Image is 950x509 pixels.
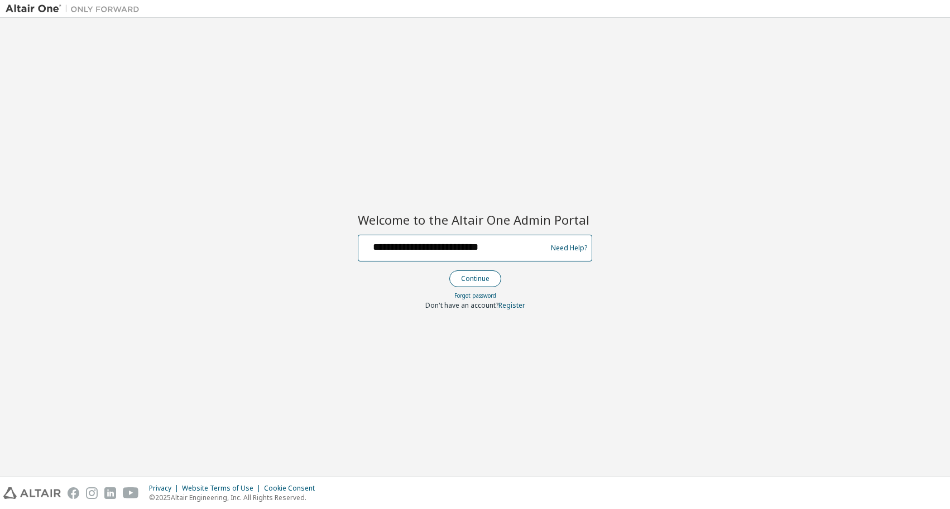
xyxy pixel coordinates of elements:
img: instagram.svg [86,487,98,499]
span: Don't have an account? [425,300,498,310]
img: altair_logo.svg [3,487,61,499]
a: Forgot password [454,292,496,299]
h2: Welcome to the Altair One Admin Portal [358,212,592,227]
img: youtube.svg [123,487,139,499]
button: Continue [449,270,501,287]
img: linkedin.svg [104,487,116,499]
img: facebook.svg [68,487,79,499]
img: Altair One [6,3,145,14]
p: © 2025 Altair Engineering, Inc. All Rights Reserved. [149,493,322,502]
div: Website Terms of Use [182,484,264,493]
div: Privacy [149,484,182,493]
div: Cookie Consent [264,484,322,493]
a: Register [498,300,525,310]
